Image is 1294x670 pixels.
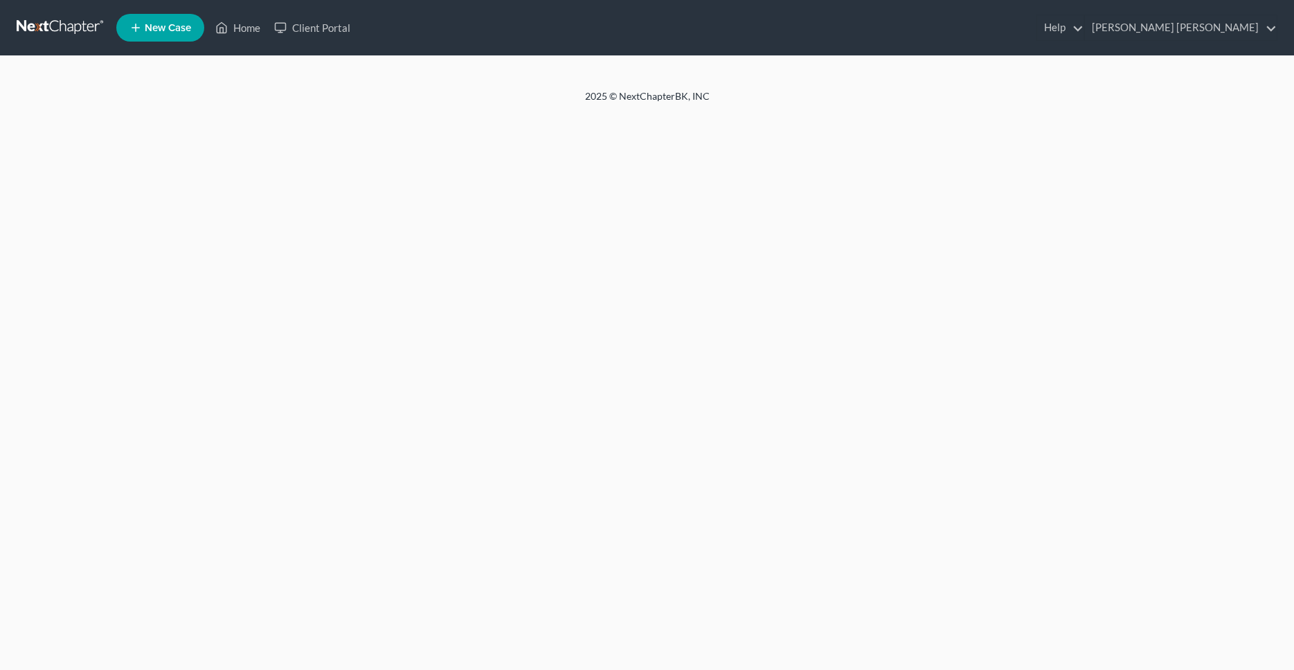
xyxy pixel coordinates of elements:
[253,89,1042,114] div: 2025 © NextChapterBK, INC
[267,15,357,40] a: Client Portal
[116,14,204,42] new-legal-case-button: New Case
[208,15,267,40] a: Home
[1037,15,1084,40] a: Help
[1085,15,1277,40] a: [PERSON_NAME] [PERSON_NAME]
